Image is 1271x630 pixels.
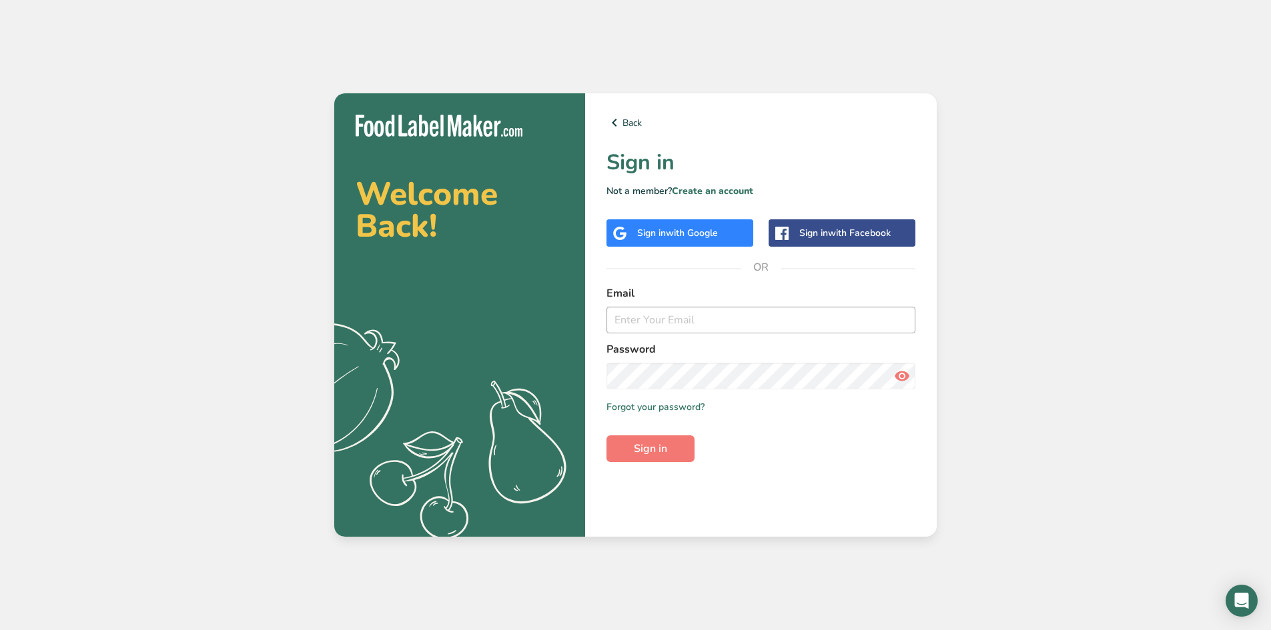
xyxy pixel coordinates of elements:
[606,400,705,414] a: Forgot your password?
[356,178,564,242] h2: Welcome Back!
[666,227,718,239] span: with Google
[606,435,695,462] button: Sign in
[606,285,915,301] label: Email
[606,115,915,131] a: Back
[606,184,915,198] p: Not a member?
[1226,585,1258,617] div: Open Intercom Messenger
[356,115,522,137] img: Food Label Maker
[672,185,753,197] a: Create an account
[606,307,915,333] input: Enter Your Email
[634,441,667,457] span: Sign in
[828,227,891,239] span: with Facebook
[606,147,915,179] h1: Sign in
[637,226,718,240] div: Sign in
[741,247,781,287] span: OR
[606,341,915,357] label: Password
[799,226,891,240] div: Sign in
